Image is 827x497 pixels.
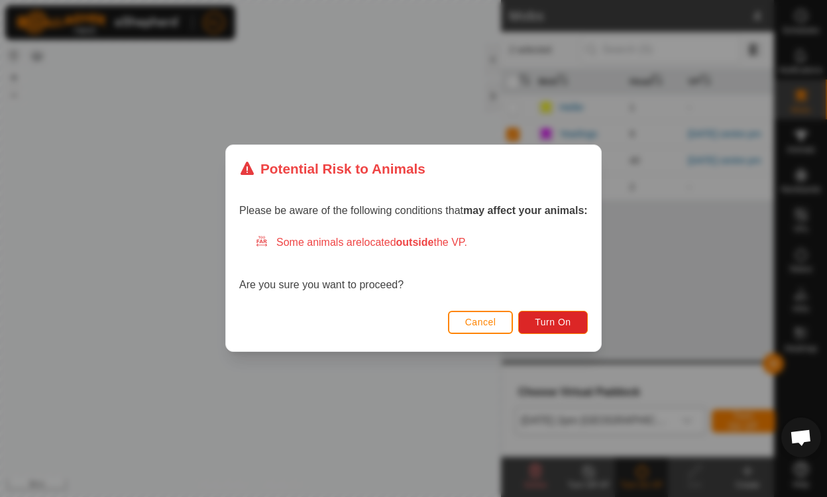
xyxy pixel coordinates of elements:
div: Open chat [781,417,821,457]
div: Are you sure you want to proceed? [239,235,588,294]
strong: outside [396,237,434,248]
div: Some animals are [255,235,588,251]
strong: may affect your animals: [463,205,588,217]
span: located the VP. [362,237,467,248]
span: Cancel [465,317,496,328]
span: Turn On [535,317,571,328]
span: Please be aware of the following conditions that [239,205,588,217]
div: Potential Risk to Animals [239,158,425,179]
button: Turn On [519,311,588,334]
button: Cancel [448,311,514,334]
